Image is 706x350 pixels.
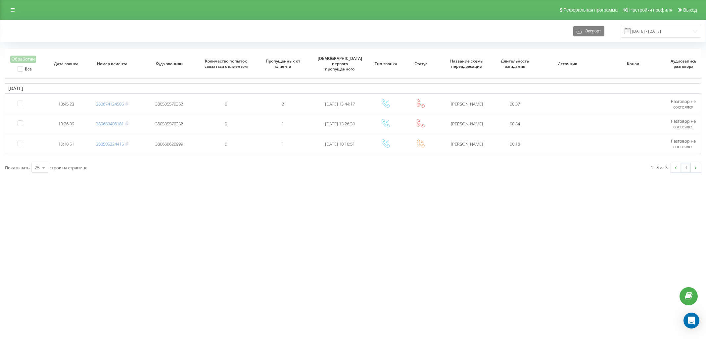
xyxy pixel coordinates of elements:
span: Источник [541,61,594,66]
span: 0 [225,101,227,107]
span: 380660620999 [155,141,183,147]
td: 00:18 [495,135,535,153]
span: [DATE] 13:26:39 [325,121,355,127]
a: 380689408181 [96,121,124,127]
span: Разговор не состоялся [671,118,696,130]
a: 380674124505 [96,101,124,107]
td: [DATE] [5,83,701,93]
td: [PERSON_NAME] [438,95,495,113]
span: Показывать [5,165,30,171]
span: Длительность ожидания [500,59,530,69]
span: Канал [607,61,660,66]
span: Аудиозапись разговора [671,59,696,69]
div: 25 [34,164,40,171]
span: Пропущенных от клиента [260,59,306,69]
span: Экспорт [582,29,601,34]
span: Статус [408,61,434,66]
label: Все [18,66,32,72]
td: 00:34 [495,115,535,133]
a: 1 [681,163,691,172]
span: 1 [282,141,284,147]
td: 13:26:39 [49,115,84,133]
span: Настройки профиля [629,7,672,13]
span: строк на странице [50,165,87,171]
span: Разговор не состоялся [671,138,696,150]
span: Разговор не состоялся [671,98,696,110]
span: 1 [282,121,284,127]
span: Выход [683,7,697,13]
span: Номер клиента [90,61,135,66]
span: 380505570352 [155,121,183,127]
button: Экспорт [573,26,604,36]
span: [DEMOGRAPHIC_DATA] первого пропущенного [317,56,362,71]
span: [DATE] 13:44:17 [325,101,355,107]
span: Дата звонка [54,61,79,66]
div: 1 - 3 из 3 [651,164,668,171]
a: 380505224415 [96,141,124,147]
span: 0 [225,141,227,147]
span: [DATE] 10:10:51 [325,141,355,147]
td: [PERSON_NAME] [438,135,495,153]
td: 13:45:23 [49,95,84,113]
span: 0 [225,121,227,127]
div: Open Intercom Messenger [683,313,699,328]
span: Реферальная программа [563,7,618,13]
span: Тип звонка [373,61,399,66]
span: Куда звонили [147,61,192,66]
td: 00:37 [495,95,535,113]
span: Название схемы переадресации [444,59,490,69]
td: [PERSON_NAME] [438,115,495,133]
td: 10:10:51 [49,135,84,153]
span: Количество попыток связаться с клиентом [204,59,249,69]
span: 2 [282,101,284,107]
span: 380505570352 [155,101,183,107]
